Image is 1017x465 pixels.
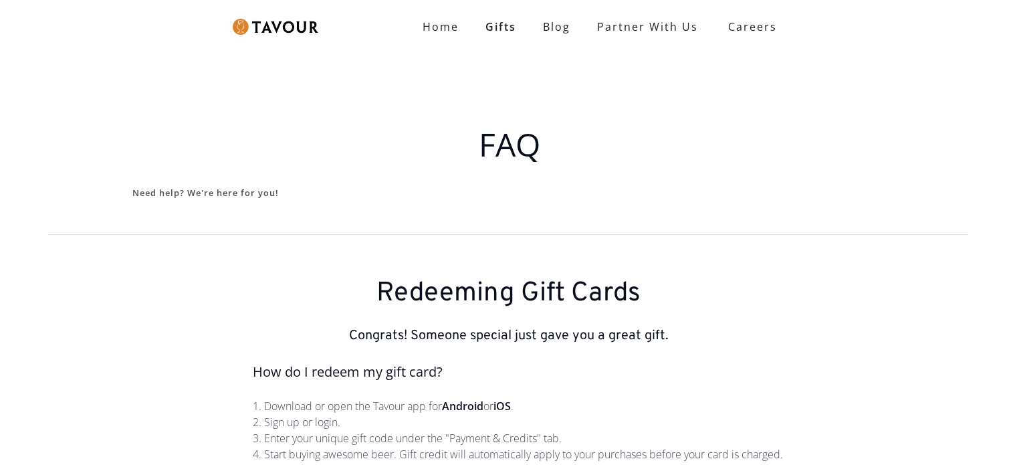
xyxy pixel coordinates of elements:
[132,120,887,169] h1: FAQ
[33,326,984,346] h5: Congrats! Someone special just gave you a great gift.
[472,13,530,40] a: Gifts
[33,278,984,310] h1: Redeeming Gift Cards
[530,13,584,40] a: Blog
[253,362,788,382] h5: How do I redeem my gift card?
[711,8,787,45] a: Careers
[728,13,777,40] strong: Careers
[132,185,887,202] div: Need help? We're here for you!
[442,399,483,413] a: Android
[493,399,511,413] a: iOS
[409,13,472,40] a: Home
[253,398,788,462] p: 1. Download or open the Tavour app for or . 2. Sign up or login. 3. Enter your unique gift code u...
[423,19,459,34] strong: Home
[584,13,711,40] a: partner with us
